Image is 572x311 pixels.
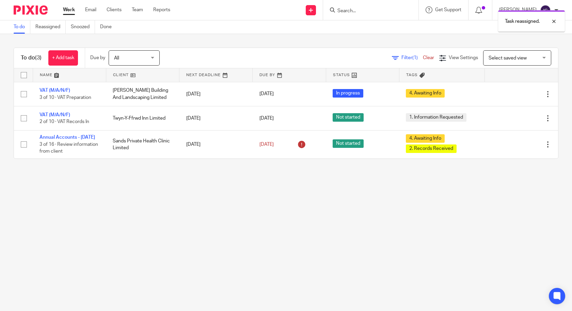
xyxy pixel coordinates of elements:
[406,134,445,143] span: 4. Awaiting Info
[489,56,527,61] span: Select saved view
[35,20,66,34] a: Reassigned
[106,106,179,130] td: Twyn-Y-Ffrwd Inn Limited
[114,56,119,61] span: All
[259,142,274,147] span: [DATE]
[505,18,540,25] p: Task reassigned.
[39,119,89,124] span: 2 of 10 · VAT Records In
[100,20,117,34] a: Done
[179,82,253,106] td: [DATE]
[259,92,274,97] span: [DATE]
[107,6,122,13] a: Clients
[406,89,445,98] span: 4. Awaiting Info
[106,131,179,158] td: Sands Private Health Clinic Limited
[39,113,70,117] a: VAT (M/A/N/F)
[333,113,364,122] span: Not started
[90,54,105,61] p: Due by
[406,113,466,122] span: 1. Information Requested
[48,50,78,66] a: + Add task
[406,73,418,77] span: Tags
[423,55,434,60] a: Clear
[179,106,253,130] td: [DATE]
[63,6,75,13] a: Work
[39,142,98,154] span: 3 of 16 · Review information from client
[540,5,551,16] img: svg%3E
[333,89,363,98] span: In progress
[85,6,96,13] a: Email
[333,139,364,148] span: Not started
[132,6,143,13] a: Team
[39,88,70,93] a: VAT (M/A/N/F)
[412,55,418,60] span: (1)
[14,20,30,34] a: To do
[35,55,42,61] span: (3)
[14,5,48,15] img: Pixie
[71,20,95,34] a: Snoozed
[449,55,478,60] span: View Settings
[39,95,91,100] span: 3 of 10 · VAT Preparation
[153,6,170,13] a: Reports
[401,55,423,60] span: Filter
[21,54,42,62] h1: To do
[259,116,274,121] span: [DATE]
[106,82,179,106] td: [PERSON_NAME] Building And Landscaping Limited
[179,131,253,158] td: [DATE]
[39,135,95,140] a: Annual Accounts - [DATE]
[406,144,457,153] span: 2. Records Received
